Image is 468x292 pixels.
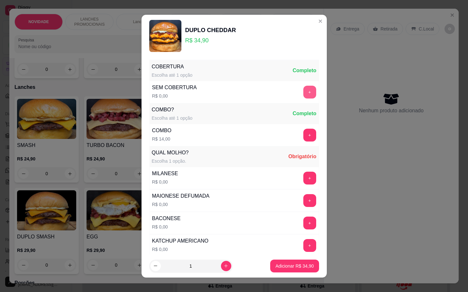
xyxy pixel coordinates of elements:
div: Obrigatório [288,153,316,160]
div: COMBO [152,127,171,134]
button: add [303,172,316,185]
button: add [303,194,316,207]
button: Close [315,16,326,26]
div: MILANESE [152,170,178,177]
p: R$ 34,90 [185,36,236,45]
div: MAIONESE DEFUMADA [152,192,210,200]
div: Escolha até 1 opção [152,72,193,78]
div: COBERTURA [152,63,193,71]
div: BACONESE [152,215,181,222]
img: product-image [149,20,181,52]
div: COMBO? [152,106,193,114]
div: DUPLO CHEDDAR [185,26,236,35]
button: add [303,239,316,252]
p: R$ 0,00 [152,246,208,253]
div: QUAL MOLHO? [152,149,189,157]
p: R$ 0,00 [152,179,178,185]
div: Escolha 1 opção. [152,158,189,164]
div: Completo [293,110,317,117]
p: R$ 14,00 [152,136,171,142]
div: Escolha até 1 opção [152,115,193,121]
button: add [303,217,316,229]
p: R$ 0,00 [152,201,210,208]
button: increase-product-quantity [221,261,231,271]
p: R$ 0,00 [152,93,197,99]
p: Adicionar R$ 34,90 [275,263,314,269]
button: add [303,129,316,142]
button: decrease-product-quantity [151,261,161,271]
div: Completo [293,67,317,74]
button: add [303,86,316,99]
button: Adicionar R$ 34,90 [270,260,319,272]
div: SEM COBERTURA [152,84,197,91]
div: KATCHUP AMERICANO [152,237,208,245]
p: R$ 0,00 [152,224,181,230]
